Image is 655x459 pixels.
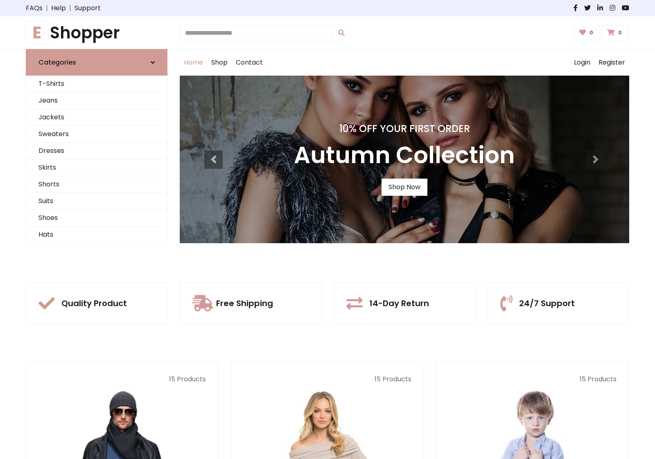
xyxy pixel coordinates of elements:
h5: 14-Day Return [369,298,429,308]
a: Categories [26,49,167,76]
a: Shop Now [382,179,427,196]
a: Jeans [26,92,167,109]
a: Shop [207,49,232,76]
span: | [43,3,51,13]
span: 0 [587,29,595,36]
a: 0 [574,25,601,40]
h4: 10% Off Your First Order [294,123,515,135]
h3: Autumn Collection [294,141,515,169]
a: Skirts [26,159,167,176]
a: Help [51,3,66,13]
a: Hats [26,226,167,243]
a: FAQs [26,3,43,13]
span: E [26,21,48,45]
h5: Free Shipping [216,298,273,308]
a: Dresses [26,143,167,159]
span: | [66,3,75,13]
h6: Categories [38,58,76,66]
h5: 24/7 Support [519,298,575,308]
a: Shoes [26,210,167,226]
a: Register [594,49,629,76]
a: Sweaters [26,126,167,143]
p: 15 Products [244,374,411,384]
p: 15 Products [38,374,206,384]
a: EShopper [26,23,167,43]
a: Shorts [26,176,167,193]
h5: Quality Product [61,298,127,308]
a: Jackets [26,109,167,126]
a: T-Shirts [26,76,167,92]
h1: Shopper [26,23,167,43]
span: 0 [616,29,624,36]
a: Home [180,49,207,76]
a: Contact [232,49,267,76]
a: Support [75,3,101,13]
a: Login [570,49,594,76]
a: Suits [26,193,167,210]
p: 15 Products [449,374,617,384]
a: 0 [602,25,629,40]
